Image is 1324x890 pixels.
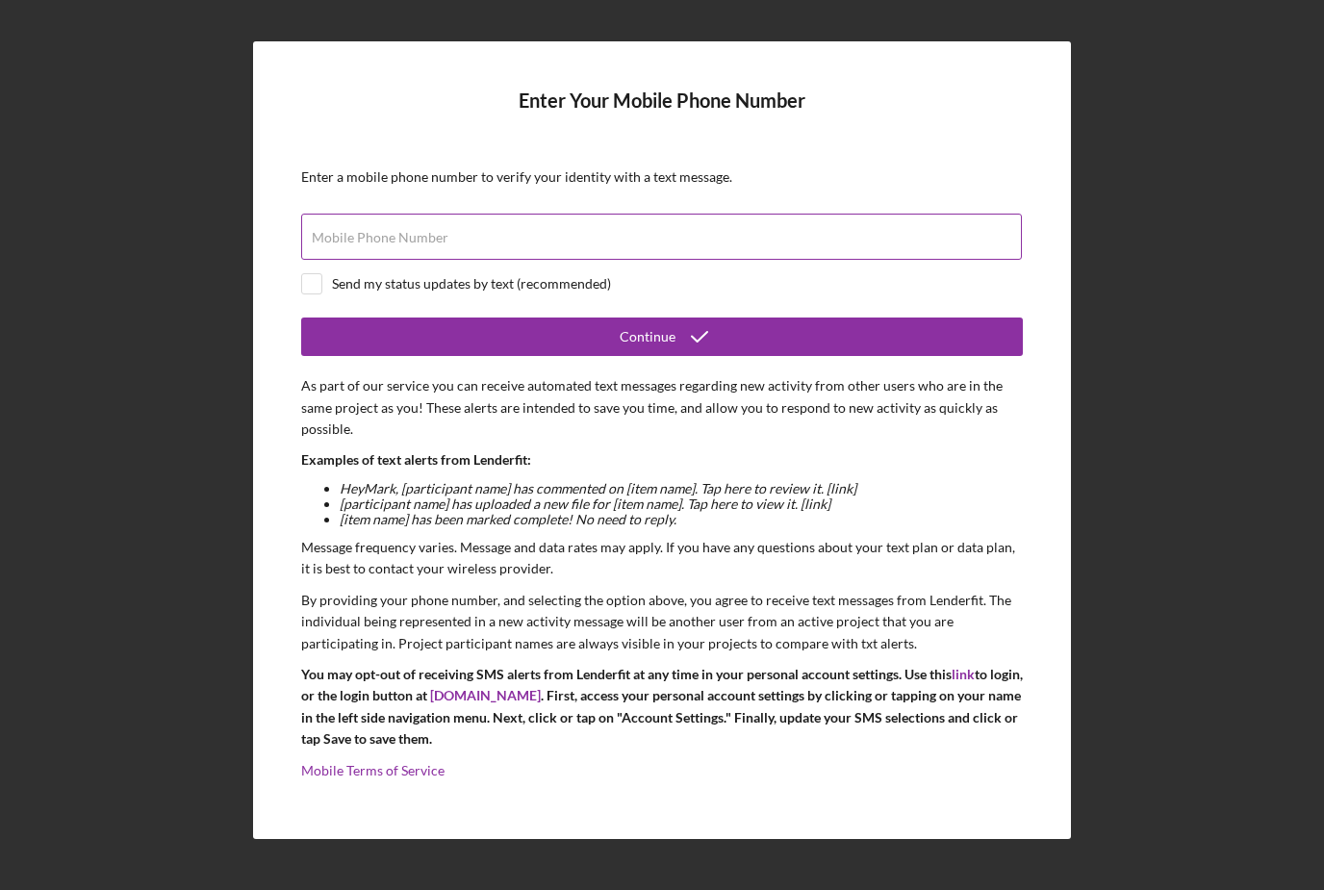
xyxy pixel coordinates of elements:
[340,496,1023,512] li: [participant name] has uploaded a new file for [item name]. Tap here to view it. [link]
[340,481,1023,496] li: Hey Mark , [participant name] has commented on [item name]. Tap here to review it. [link]
[301,375,1023,440] p: As part of our service you can receive automated text messages regarding new activity from other ...
[301,762,445,778] a: Mobile Terms of Service
[301,590,1023,654] p: By providing your phone number, and selecting the option above, you agree to receive text message...
[301,89,1023,140] h4: Enter Your Mobile Phone Number
[301,169,1023,185] div: Enter a mobile phone number to verify your identity with a text message.
[620,318,675,356] div: Continue
[430,687,541,703] a: [DOMAIN_NAME]
[301,449,1023,470] p: Examples of text alerts from Lenderfit:
[340,512,1023,527] li: [item name] has been marked complete! No need to reply.
[301,318,1023,356] button: Continue
[312,230,448,245] label: Mobile Phone Number
[952,666,975,682] a: link
[301,664,1023,750] p: You may opt-out of receiving SMS alerts from Lenderfit at any time in your personal account setti...
[332,276,611,292] div: Send my status updates by text (recommended)
[301,537,1023,580] p: Message frequency varies. Message and data rates may apply. If you have any questions about your ...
